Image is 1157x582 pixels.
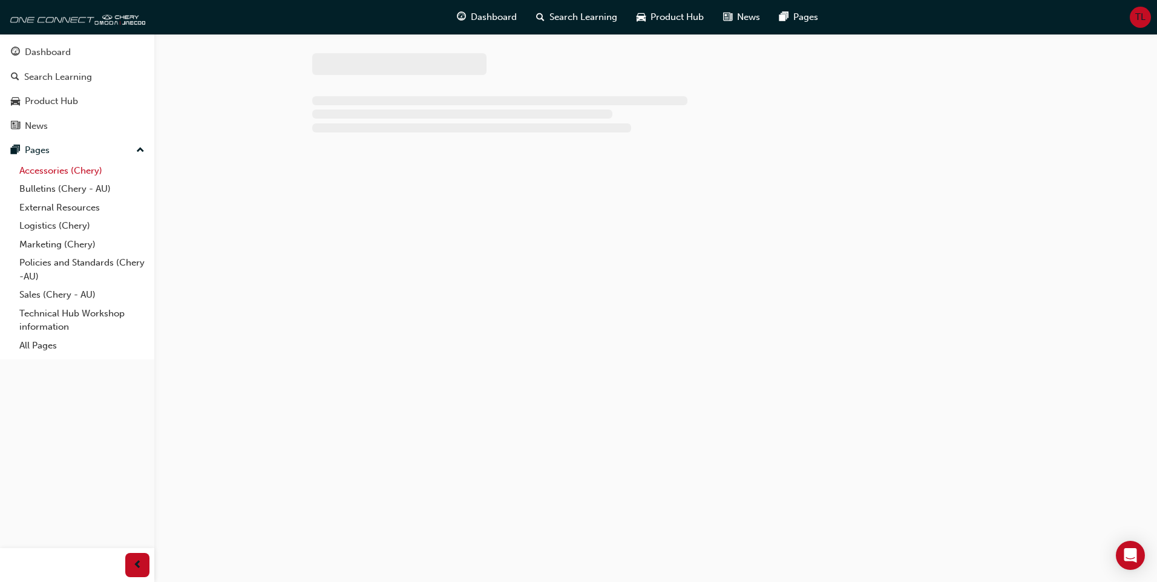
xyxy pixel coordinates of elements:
[5,66,149,88] a: Search Learning
[471,10,517,24] span: Dashboard
[25,94,78,108] div: Product Hub
[11,47,20,58] span: guage-icon
[637,10,646,25] span: car-icon
[15,235,149,254] a: Marketing (Chery)
[11,96,20,107] span: car-icon
[723,10,732,25] span: news-icon
[25,143,50,157] div: Pages
[15,180,149,198] a: Bulletins (Chery - AU)
[5,90,149,113] a: Product Hub
[15,217,149,235] a: Logistics (Chery)
[713,5,770,30] a: news-iconNews
[25,119,48,133] div: News
[5,139,149,162] button: Pages
[5,39,149,139] button: DashboardSearch LearningProduct HubNews
[6,5,145,29] img: oneconnect
[737,10,760,24] span: News
[779,10,788,25] span: pages-icon
[627,5,713,30] a: car-iconProduct Hub
[15,286,149,304] a: Sales (Chery - AU)
[526,5,627,30] a: search-iconSearch Learning
[11,121,20,132] span: news-icon
[15,198,149,217] a: External Resources
[11,145,20,156] span: pages-icon
[24,70,92,84] div: Search Learning
[133,558,142,573] span: prev-icon
[447,5,526,30] a: guage-iconDashboard
[1116,541,1145,570] div: Open Intercom Messenger
[5,115,149,137] a: News
[1135,10,1146,24] span: TL
[15,304,149,336] a: Technical Hub Workshop information
[651,10,704,24] span: Product Hub
[25,45,71,59] div: Dashboard
[5,41,149,64] a: Dashboard
[457,10,466,25] span: guage-icon
[11,72,19,83] span: search-icon
[15,162,149,180] a: Accessories (Chery)
[136,143,145,159] span: up-icon
[536,10,545,25] span: search-icon
[1130,7,1151,28] button: TL
[549,10,617,24] span: Search Learning
[15,336,149,355] a: All Pages
[15,253,149,286] a: Policies and Standards (Chery -AU)
[793,10,818,24] span: Pages
[770,5,828,30] a: pages-iconPages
